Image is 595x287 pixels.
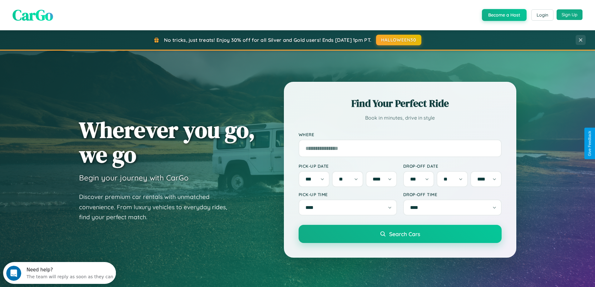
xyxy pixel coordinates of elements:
[79,173,189,182] h3: Begin your journey with CarGo
[403,163,502,169] label: Drop-off Date
[79,117,255,167] h1: Wherever you go, we go
[23,10,110,17] div: The team will reply as soon as they can
[557,9,583,20] button: Sign Up
[12,5,53,25] span: CarGo
[389,230,420,237] span: Search Cars
[299,163,397,169] label: Pick-up Date
[588,131,592,156] div: Give Feedback
[299,225,502,243] button: Search Cars
[299,113,502,122] p: Book in minutes, drive in style
[299,132,502,137] label: Where
[482,9,527,21] button: Become a Host
[299,96,502,110] h2: Find Your Perfect Ride
[3,262,116,284] iframe: Intercom live chat discovery launcher
[6,266,21,281] iframe: Intercom live chat
[376,35,421,45] button: HALLOWEEN30
[2,2,116,20] div: Open Intercom Messenger
[23,5,110,10] div: Need help?
[403,192,502,197] label: Drop-off Time
[299,192,397,197] label: Pick-up Time
[531,9,553,21] button: Login
[79,192,235,222] p: Discover premium car rentals with unmatched convenience. From luxury vehicles to everyday rides, ...
[164,37,371,43] span: No tricks, just treats! Enjoy 30% off for all Silver and Gold users! Ends [DATE] 1pm PT.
